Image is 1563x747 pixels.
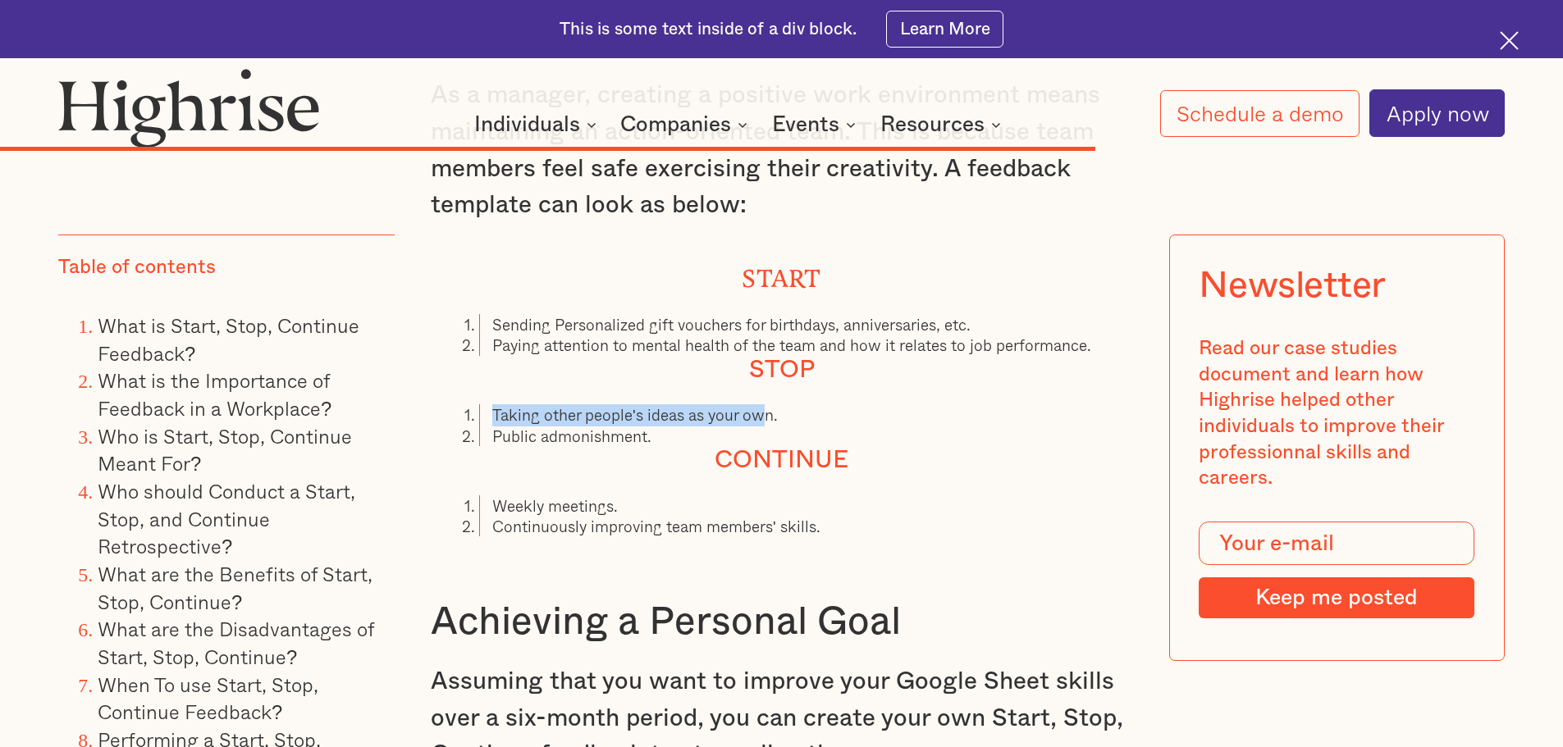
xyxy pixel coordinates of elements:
h4: Continue [431,446,1133,476]
div: Individuals [474,115,601,134]
li: Sending Personalized gift vouchers for birthdays, anniversaries, etc. [479,314,1132,335]
a: Apply now [1369,89,1505,137]
a: What are the Benefits of Start, Stop, Continue? [98,558,372,617]
div: Resources [880,115,1006,134]
input: Your e-mail [1199,522,1474,566]
img: Cross icon [1500,31,1519,50]
div: This is some text inside of a div block. [560,18,857,41]
a: Learn More [886,11,1003,48]
div: Newsletter [1199,264,1386,307]
a: Who should Conduct a Start, Stop, and Continue Retrospective? [98,476,355,561]
a: What are the Disadvantages of Start, Stop, Continue? [98,613,374,672]
img: Highrise logo [58,68,319,147]
li: Public admonishment. [479,426,1132,446]
a: Who is Start, Stop, Continue Meant For? [98,421,352,479]
a: Schedule a demo [1160,90,1360,137]
div: Individuals [474,115,580,134]
div: Resources [880,115,985,134]
h4: Stop [431,356,1133,385]
a: What is Start, Stop, Continue Feedback? [98,310,359,368]
li: Weekly meetings. [479,495,1132,516]
div: Companies [620,115,752,134]
div: Events [772,115,861,134]
li: Taking other people's ideas as your own. [479,404,1132,425]
strong: Start [742,265,821,280]
div: Table of contents [58,255,216,281]
h3: Achieving a Personal Goal [431,598,1133,647]
input: Keep me posted [1199,577,1474,618]
div: Events [772,115,839,134]
div: Read our case studies document and learn how Highrise helped other individuals to improve their p... [1199,336,1474,492]
div: Companies [620,115,731,134]
li: Continuously improving team members' skills. [479,516,1132,536]
a: When To use Start, Stop, Continue Feedback? [98,668,318,727]
a: What is the Importance of Feedback in a Workplace? [98,365,331,423]
form: Modal Form [1199,522,1474,618]
li: Paying attention to mental health of the team and how it relates to job performance. [479,335,1132,355]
